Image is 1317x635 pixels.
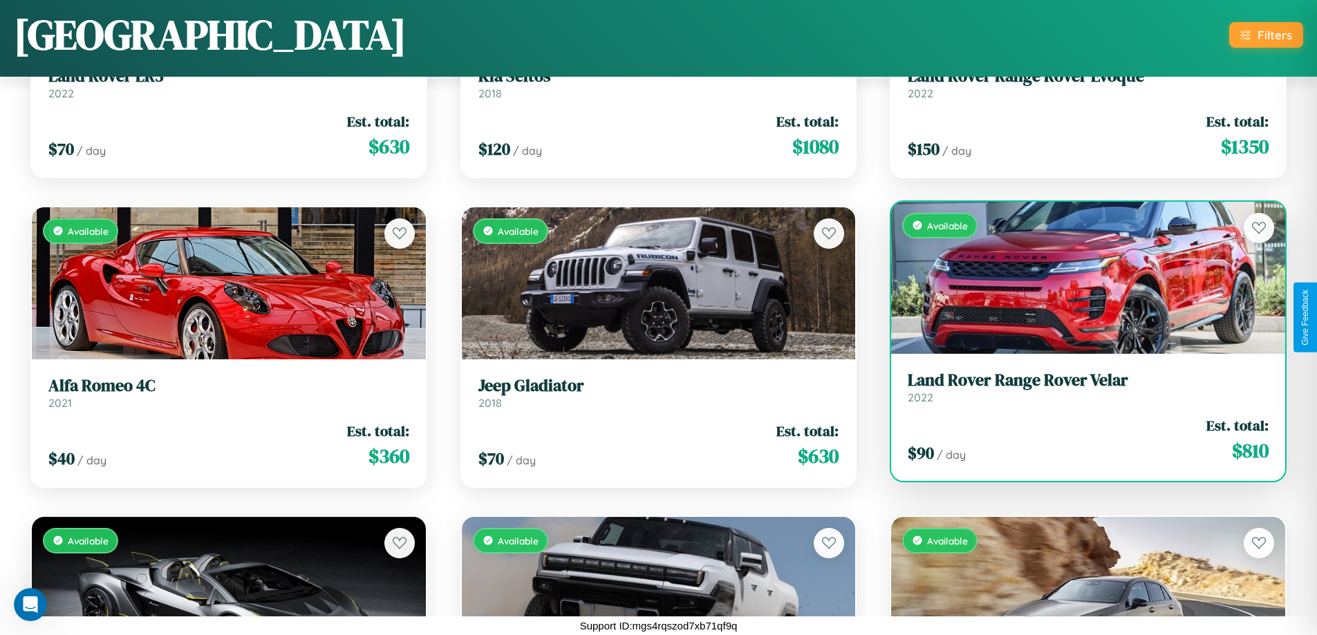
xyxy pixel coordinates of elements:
[513,144,542,158] span: / day
[507,453,536,467] span: / day
[908,66,1269,86] h3: Land Rover Range Rover Evoque
[908,138,940,160] span: $ 150
[942,144,971,158] span: / day
[68,535,109,547] span: Available
[1221,133,1269,160] span: $ 1350
[908,442,934,464] span: $ 90
[798,442,839,470] span: $ 630
[908,370,1269,390] h3: Land Rover Range Rover Velar
[48,376,409,410] a: Alfa Romeo 4C2021
[48,66,409,100] a: Land Rover LR32022
[498,535,539,547] span: Available
[478,138,510,160] span: $ 120
[1206,111,1269,131] span: Est. total:
[77,144,106,158] span: / day
[776,111,839,131] span: Est. total:
[1300,290,1310,345] div: Give Feedback
[48,86,74,100] span: 2022
[77,453,106,467] span: / day
[48,138,74,160] span: $ 70
[14,6,407,63] h1: [GEOGRAPHIC_DATA]
[908,370,1269,404] a: Land Rover Range Rover Velar2022
[908,86,933,100] span: 2022
[478,376,839,396] h3: Jeep Gladiator
[927,220,968,231] span: Available
[478,447,504,470] span: $ 70
[792,133,839,160] span: $ 1080
[1258,28,1292,42] div: Filters
[580,616,738,635] p: Support ID: mgs4rqszod7xb71qf9q
[368,442,409,470] span: $ 360
[478,86,502,100] span: 2018
[48,376,409,396] h3: Alfa Romeo 4C
[908,390,933,404] span: 2022
[14,588,47,621] iframe: Intercom live chat
[48,66,409,86] h3: Land Rover LR3
[478,376,839,410] a: Jeep Gladiator2018
[478,66,839,86] h3: Kia Seltos
[478,396,502,410] span: 2018
[1232,437,1269,464] span: $ 810
[48,396,72,410] span: 2021
[368,133,409,160] span: $ 630
[498,225,539,237] span: Available
[48,447,75,470] span: $ 40
[1229,22,1303,48] button: Filters
[68,225,109,237] span: Available
[347,421,409,441] span: Est. total:
[478,66,839,100] a: Kia Seltos2018
[776,421,839,441] span: Est. total:
[908,66,1269,100] a: Land Rover Range Rover Evoque2022
[347,111,409,131] span: Est. total:
[937,448,966,462] span: / day
[1206,415,1269,435] span: Est. total:
[927,535,968,547] span: Available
